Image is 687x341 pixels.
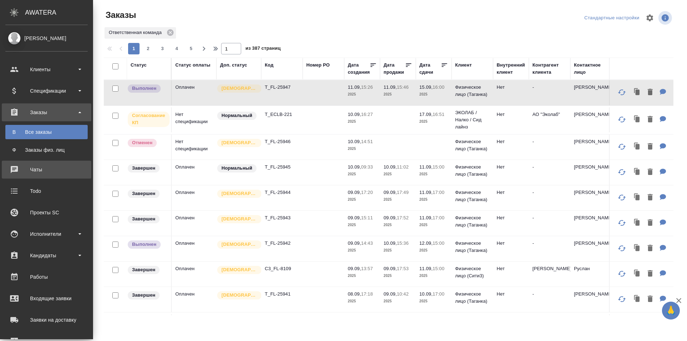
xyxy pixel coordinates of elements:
[397,164,409,170] p: 11:02
[185,43,197,54] button: 5
[497,111,525,118] p: Нет
[348,298,376,305] p: 2025
[216,265,258,275] div: Выставляется автоматически для первых 3 заказов нового контактного лица. Особое внимание
[2,289,91,307] a: Входящие заявки
[5,250,88,261] div: Кандидаты
[384,91,412,98] p: 2025
[532,291,567,298] p: -
[221,112,252,119] p: Нормальный
[172,314,216,339] td: Нет спецификации
[384,272,412,279] p: 2025
[132,215,155,223] p: Завершен
[419,171,448,178] p: 2025
[361,190,373,195] p: 17:20
[265,189,299,196] p: T_FL-25944
[433,266,444,271] p: 15:00
[419,84,433,90] p: 15.09,
[361,112,373,117] p: 16:27
[384,196,412,203] p: 2025
[455,84,489,98] p: Физическое лицо (Таганка)
[532,214,567,221] p: -
[644,165,656,180] button: Удалить
[216,164,258,173] div: Статус по умолчанию для стандартных заказов
[630,216,644,230] button: Клонировать
[348,139,361,144] p: 10.09,
[5,64,88,75] div: Клиенты
[5,207,88,218] div: Проекты SC
[348,84,361,90] p: 11.09,
[570,160,612,185] td: [PERSON_NAME]
[419,240,433,246] p: 12.09,
[127,265,167,275] div: Выставляет КМ при направлении счета или после выполнения всех работ/сдачи заказа клиенту. Окончат...
[570,287,612,312] td: [PERSON_NAME]
[570,80,612,105] td: [PERSON_NAME]
[265,291,299,298] p: T_FL-25941
[265,62,273,69] div: Код
[172,262,216,287] td: Оплачен
[644,292,656,307] button: Удалить
[361,84,373,90] p: 15:26
[5,125,88,139] a: ВВсе заказы
[131,62,147,69] div: Статус
[348,247,376,254] p: 2025
[5,86,88,96] div: Спецификации
[221,165,252,172] p: Нормальный
[419,291,433,297] p: 10.09,
[384,84,397,90] p: 11.09,
[455,109,489,131] p: ЭКОЛАБ / Налко / Сид лайнз
[348,240,361,246] p: 09.09,
[455,291,489,305] p: Физическое лицо (Таганка)
[583,13,641,24] div: split button
[216,240,258,249] div: Выставляется автоматически для первых 3 заказов нового контактного лица. Особое внимание
[348,215,361,220] p: 09.09,
[630,165,644,180] button: Клонировать
[265,111,299,118] p: T_ECLB-221
[172,160,216,185] td: Оплачен
[384,171,412,178] p: 2025
[644,216,656,230] button: Удалить
[419,266,433,271] p: 11.09,
[613,240,630,257] button: Обновить
[532,240,567,247] p: -
[265,84,299,91] p: T_FL-25947
[630,267,644,281] button: Клонировать
[361,215,373,220] p: 15:11
[265,240,299,247] p: T_FL-25942
[216,138,258,148] div: Выставляется автоматически для первых 3 заказов нового контактного лица. Особое внимание
[5,164,88,175] div: Чаты
[570,135,612,160] td: [PERSON_NAME]
[185,45,197,52] span: 5
[221,139,257,146] p: [DEMOGRAPHIC_DATA]
[574,62,608,76] div: Контактное лицо
[433,112,444,117] p: 16:51
[172,80,216,105] td: Оплачен
[348,112,361,117] p: 10.09,
[5,293,88,304] div: Входящие заявки
[384,221,412,229] p: 2025
[2,161,91,179] a: Чаты
[433,164,444,170] p: 15:00
[613,265,630,282] button: Обновить
[361,291,373,297] p: 17:18
[245,44,281,54] span: из 387 страниц
[348,272,376,279] p: 2025
[455,138,489,152] p: Физическое лицо (Таганка)
[265,265,299,272] p: C3_FL-8109
[221,85,257,92] p: [DEMOGRAPHIC_DATA]
[9,128,84,136] div: Все заказы
[384,240,397,246] p: 10.09,
[127,189,167,199] div: Выставляет КМ при направлении счета или после выполнения всех работ/сдачи заказа клиенту. Окончат...
[613,291,630,308] button: Обновить
[348,196,376,203] p: 2025
[216,291,258,300] div: Выставляется автоматически для первых 3 заказов нового контактного лица. Особое внимание
[497,138,525,145] p: Нет
[220,62,247,69] div: Доп. статус
[644,267,656,281] button: Удалить
[172,185,216,210] td: Оплачен
[384,298,412,305] p: 2025
[172,135,216,160] td: Нет спецификации
[348,145,376,152] p: 2025
[419,118,448,125] p: 2025
[497,62,525,76] div: Внутренний клиент
[613,164,630,181] button: Обновить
